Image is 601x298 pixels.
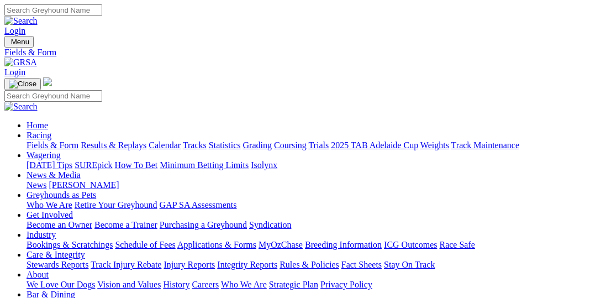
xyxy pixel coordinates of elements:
[27,140,78,150] a: Fields & Form
[27,200,72,210] a: Who We Are
[81,140,146,150] a: Results & Replays
[209,140,241,150] a: Statistics
[384,240,437,249] a: ICG Outcomes
[308,140,329,150] a: Trials
[27,160,72,170] a: [DATE] Tips
[27,200,597,210] div: Greyhounds as Pets
[75,200,157,210] a: Retire Your Greyhound
[27,180,597,190] div: News & Media
[320,280,372,289] a: Privacy Policy
[97,280,161,289] a: Vision and Values
[27,140,597,150] div: Racing
[160,200,237,210] a: GAP SA Assessments
[4,102,38,112] img: Search
[439,240,475,249] a: Race Safe
[451,140,519,150] a: Track Maintenance
[4,57,37,67] img: GRSA
[27,230,56,239] a: Industry
[331,140,418,150] a: 2025 TAB Adelaide Cup
[27,240,113,249] a: Bookings & Scratchings
[249,220,291,229] a: Syndication
[305,240,382,249] a: Breeding Information
[4,36,34,48] button: Toggle navigation
[27,220,597,230] div: Get Involved
[27,150,61,160] a: Wagering
[183,140,207,150] a: Tracks
[221,280,267,289] a: Who We Are
[49,180,119,190] a: [PERSON_NAME]
[11,38,29,46] span: Menu
[4,16,38,26] img: Search
[27,130,51,140] a: Racing
[274,140,307,150] a: Coursing
[27,260,597,270] div: Care & Integrity
[259,240,303,249] a: MyOzChase
[420,140,449,150] a: Weights
[243,140,272,150] a: Grading
[91,260,161,269] a: Track Injury Rebate
[4,48,597,57] a: Fields & Form
[9,80,36,88] img: Close
[251,160,277,170] a: Isolynx
[4,67,25,77] a: Login
[27,170,81,180] a: News & Media
[75,160,112,170] a: SUREpick
[280,260,339,269] a: Rules & Policies
[160,220,247,229] a: Purchasing a Greyhound
[27,220,92,229] a: Become an Owner
[94,220,157,229] a: Become a Trainer
[192,280,219,289] a: Careers
[27,121,48,130] a: Home
[149,140,181,150] a: Calendar
[115,160,158,170] a: How To Bet
[27,180,46,190] a: News
[27,190,96,200] a: Greyhounds as Pets
[163,280,189,289] a: History
[27,160,597,170] div: Wagering
[160,160,249,170] a: Minimum Betting Limits
[4,4,102,16] input: Search
[43,77,52,86] img: logo-grsa-white.png
[177,240,256,249] a: Applications & Forms
[115,240,175,249] a: Schedule of Fees
[4,90,102,102] input: Search
[164,260,215,269] a: Injury Reports
[4,26,25,35] a: Login
[27,280,597,290] div: About
[341,260,382,269] a: Fact Sheets
[27,210,73,219] a: Get Involved
[27,260,88,269] a: Stewards Reports
[269,280,318,289] a: Strategic Plan
[27,250,85,259] a: Care & Integrity
[4,78,41,90] button: Toggle navigation
[27,280,95,289] a: We Love Our Dogs
[384,260,435,269] a: Stay On Track
[27,270,49,279] a: About
[217,260,277,269] a: Integrity Reports
[27,240,597,250] div: Industry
